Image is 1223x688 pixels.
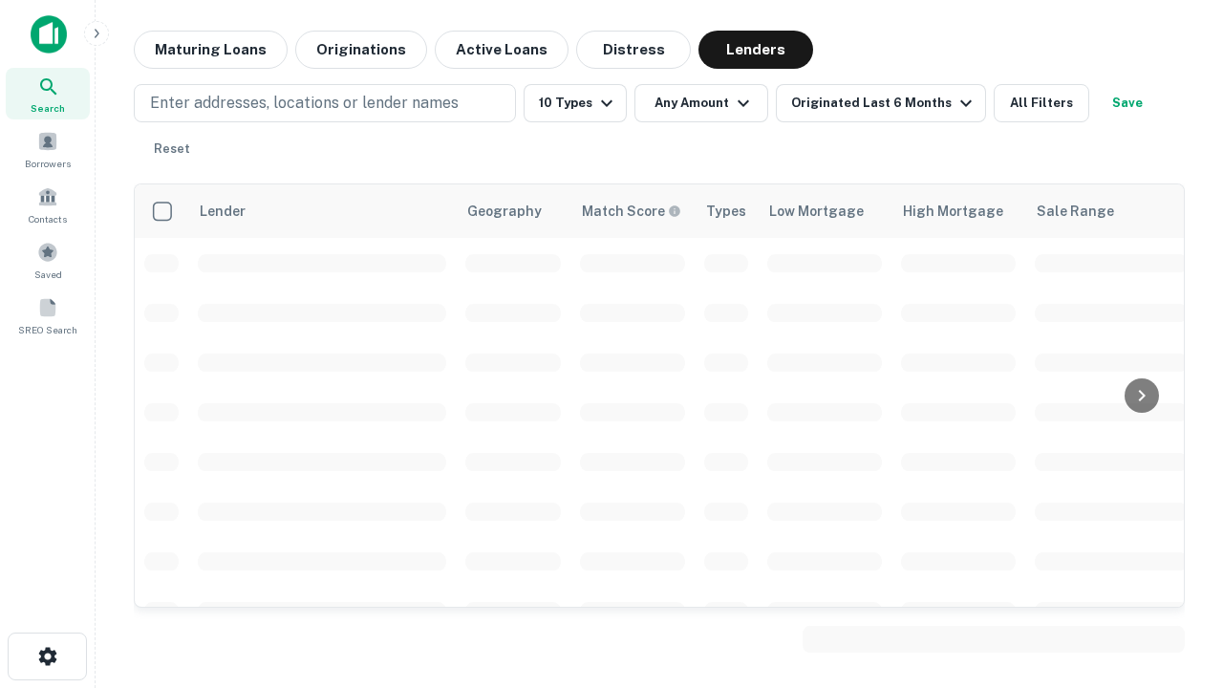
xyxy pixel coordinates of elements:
div: High Mortgage [903,200,1003,223]
button: Originated Last 6 Months [776,84,986,122]
div: Low Mortgage [769,200,864,223]
div: Originated Last 6 Months [791,92,977,115]
iframe: Chat Widget [1127,474,1223,566]
span: Search [31,100,65,116]
th: Lender [188,184,456,238]
button: Originations [295,31,427,69]
th: Capitalize uses an advanced AI algorithm to match your search with the best lender. The match sco... [570,184,695,238]
span: Borrowers [25,156,71,171]
th: Sale Range [1025,184,1197,238]
span: Saved [34,267,62,282]
span: Contacts [29,211,67,226]
th: Low Mortgage [758,184,891,238]
th: Types [695,184,758,238]
button: Active Loans [435,31,569,69]
button: All Filters [994,84,1089,122]
a: Borrowers [6,123,90,175]
button: 10 Types [524,84,627,122]
th: High Mortgage [891,184,1025,238]
span: SREO Search [18,322,77,337]
th: Geography [456,184,570,238]
button: Reset [141,130,203,168]
p: Enter addresses, locations or lender names [150,92,459,115]
button: Save your search to get updates of matches that match your search criteria. [1097,84,1158,122]
a: SREO Search [6,290,90,341]
a: Saved [6,234,90,286]
div: Sale Range [1037,200,1114,223]
button: Lenders [698,31,813,69]
button: Enter addresses, locations or lender names [134,84,516,122]
div: Capitalize uses an advanced AI algorithm to match your search with the best lender. The match sco... [582,201,681,222]
a: Search [6,68,90,119]
h6: Match Score [582,201,677,222]
button: Any Amount [634,84,768,122]
button: Maturing Loans [134,31,288,69]
button: Distress [576,31,691,69]
img: capitalize-icon.png [31,15,67,54]
div: Types [706,200,746,223]
div: Geography [467,200,542,223]
a: Contacts [6,179,90,230]
div: Lender [200,200,246,223]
